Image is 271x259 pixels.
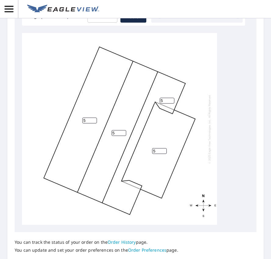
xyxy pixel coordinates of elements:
p: You can update and set your order preferences on the page. [15,247,178,253]
a: EV Logo [23,1,103,17]
a: Order Preferences [128,247,166,253]
p: You can track the status of your order on the page. [15,239,178,245]
a: Order History [108,239,136,245]
img: EV Logo [27,5,99,14]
